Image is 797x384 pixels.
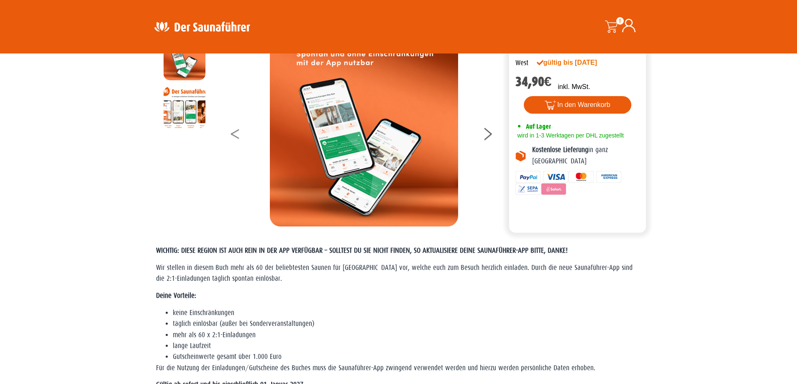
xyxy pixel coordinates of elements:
p: in ganz [GEOGRAPHIC_DATA] [532,145,640,167]
button: In den Warenkorb [524,96,631,114]
bdi: 34,90 [515,74,552,89]
li: täglich einlösbar (außer bei Sonderveranstaltungen) [173,318,641,329]
li: keine Einschränkungen [173,308,641,318]
div: West [515,58,528,69]
div: gültig bis [DATE] [537,58,615,68]
p: Für die Nutzung der Einladungen/Gutscheine des Buches muss die Saunaführer-App zwingend verwendet... [156,363,641,374]
span: wird in 1-3 Werktagen per DHL zugestellt [515,132,624,139]
span: Wir stellen in diesem Buch mehr als 60 der beliebtesten Saunen für [GEOGRAPHIC_DATA] vor, welche ... [156,264,633,282]
span: WICHTIG: DIESE REGION IST AUCH REIN IN DER APP VERFÜGBAR – SOLLTEST DU SIE NICHT FINDEN, SO AKTUA... [156,247,568,254]
img: Anleitung7tn [164,86,205,128]
span: Auf Lager [526,122,551,130]
img: MOCKUP-iPhone_regional [164,38,205,80]
p: inkl. MwSt. [558,82,590,92]
img: MOCKUP-iPhone_regional [270,38,458,226]
li: Gutscheinwerte gesamt über 1.000 Euro [173,351,641,362]
strong: Deine Vorteile: [156,292,196,300]
b: Kostenlose Lieferung [532,146,588,154]
span: € [544,74,552,89]
li: mehr als 60 x 2:1-Einladungen [173,330,641,341]
li: lange Laufzeit [173,341,641,351]
span: 0 [616,17,624,25]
